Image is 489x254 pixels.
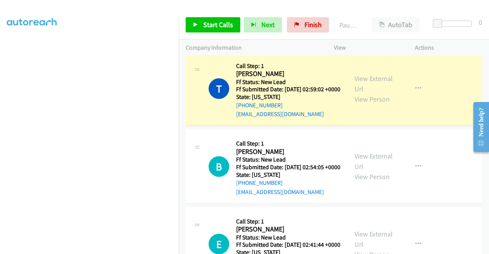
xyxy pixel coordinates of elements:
h2: [PERSON_NAME] [236,147,338,156]
h5: Call Step: 1 [236,218,340,225]
a: [EMAIL_ADDRESS][DOMAIN_NAME] [236,110,324,118]
h5: State: [US_STATE] [236,171,340,179]
iframe: Resource Center [467,97,489,157]
button: AutoTab [372,17,419,32]
a: View Person [355,95,390,104]
a: [PHONE_NUMBER] [236,179,283,186]
p: Paused [339,20,358,30]
a: Finish [287,17,329,32]
p: Actions [415,43,482,52]
h5: Ff Submitted Date: [DATE] 02:59:02 +0000 [236,86,340,93]
h5: Ff Submitted Date: [DATE] 02:41:44 +0000 [236,241,340,249]
span: Next [261,20,275,29]
span: Start Calls [203,20,233,29]
h5: State: [US_STATE] [236,93,340,101]
a: View External Url [355,230,393,249]
h5: Call Step: 1 [236,62,340,70]
h1: B [209,156,229,177]
a: View Person [355,172,390,181]
div: Delay between calls (in seconds) [437,21,472,27]
h5: Ff Submitted Date: [DATE] 02:54:05 +0000 [236,163,340,171]
h5: Ff Status: New Lead [236,234,340,241]
a: View External Url [355,152,393,171]
h1: T [209,78,229,99]
a: [EMAIL_ADDRESS][DOMAIN_NAME] [236,188,324,196]
a: Start Calls [186,17,240,32]
h2: [PERSON_NAME] [236,70,338,78]
div: 0 [479,17,482,28]
a: [PHONE_NUMBER] [236,102,283,109]
p: Company Information [186,43,320,52]
h5: Call Step: 1 [236,140,340,147]
a: View External Url [355,74,393,93]
span: Finish [304,20,322,29]
button: Next [244,17,282,32]
h2: [PERSON_NAME] [236,225,338,234]
h5: Ff Status: New Lead [236,156,340,163]
h5: Ff Status: New Lead [236,78,340,86]
div: The call is yet to be attempted [209,156,229,177]
p: View [334,43,401,52]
